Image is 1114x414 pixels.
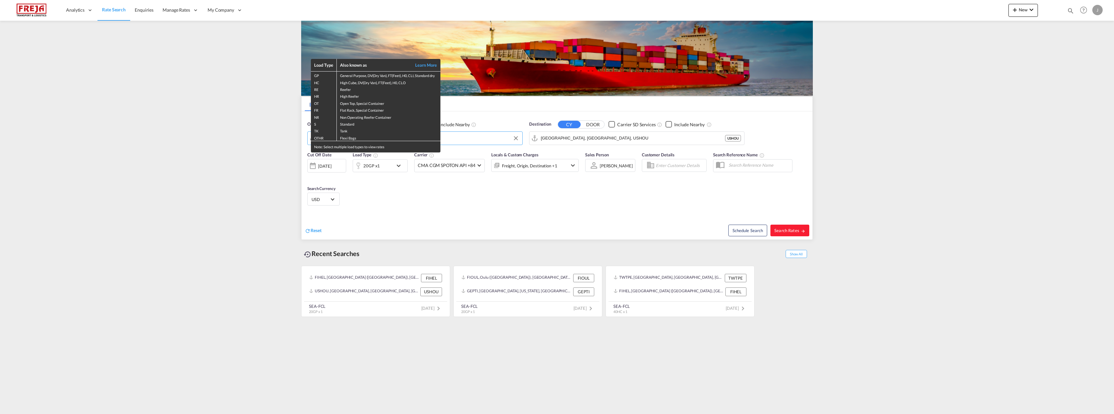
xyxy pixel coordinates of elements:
[311,99,337,106] td: OT
[311,120,337,127] td: S
[311,72,337,79] td: GP
[311,79,337,85] td: HC
[311,59,337,72] th: Load Type
[337,106,440,113] td: Flat Rack, Special Container
[311,127,337,134] td: TK
[408,62,437,68] a: Learn More
[337,134,440,141] td: Flexi Bags
[337,99,440,106] td: Open Top, Special Container
[311,92,337,99] td: HR
[311,113,337,120] td: NR
[337,113,440,120] td: Non Operating Reefer Container
[311,141,440,152] div: Note: Select multiple load types to view rates
[340,62,408,68] div: Also known as
[337,72,440,79] td: General Purpose, DV(Dry Van), FT(Feet), H0, CLI, Standard dry
[311,106,337,113] td: FR
[337,85,440,92] td: Reefer
[337,120,440,127] td: Standard
[337,79,440,85] td: High Cube, DV(Dry Van), FT(Feet), H0, CLO
[311,134,337,141] td: OTHR
[311,85,337,92] td: RE
[337,127,440,134] td: Tank
[337,92,440,99] td: High Reefer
